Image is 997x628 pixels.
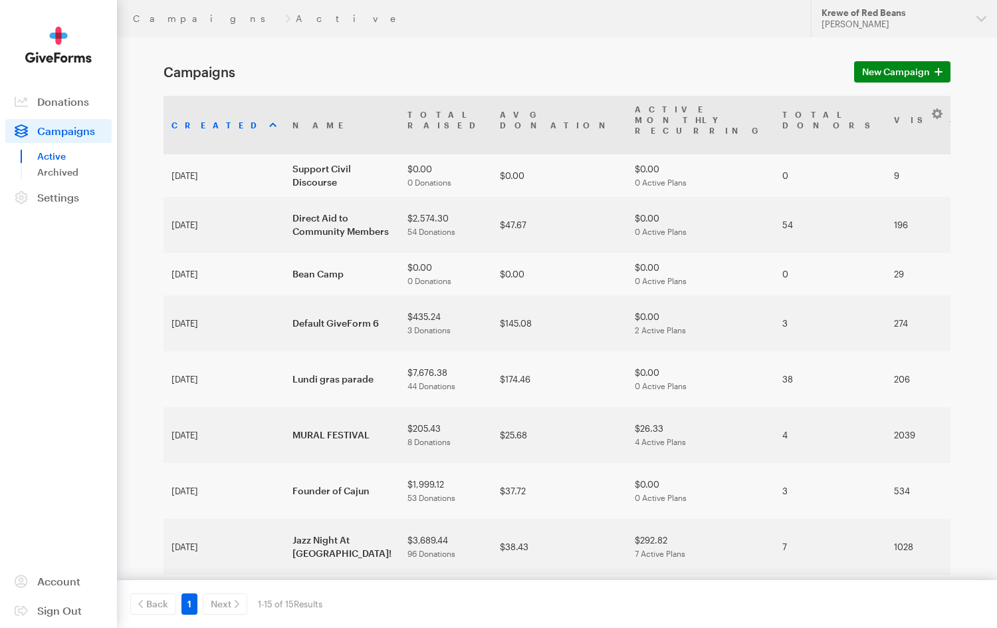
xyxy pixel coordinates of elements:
th: Active MonthlyRecurring: activate to sort column ascending [627,96,774,154]
td: [DATE] [164,407,284,463]
span: 0 Active Plans [635,493,687,502]
td: $47.67 [492,197,627,253]
td: $0.00 [627,197,774,253]
td: $0.00 [492,154,627,197]
span: New Campaign [862,64,930,80]
td: 29 [886,253,971,295]
td: 54 [774,197,886,253]
td: Direct Aid to Community Members [284,197,399,253]
span: 2 Active Plans [635,325,686,335]
td: Founder of Cajun [284,463,399,519]
div: [PERSON_NAME] [822,19,966,30]
span: Results [294,599,322,609]
td: 3 [774,295,886,351]
td: 2039 [886,407,971,463]
a: Active [37,148,112,164]
td: $0.00 [399,253,492,295]
th: TotalRaised: activate to sort column ascending [399,96,492,154]
th: AvgDonation: activate to sort column ascending [492,96,627,154]
span: 0 Donations [407,276,451,285]
td: [DATE] [164,154,284,197]
td: $0.00 [627,463,774,519]
span: Campaigns [37,124,95,137]
td: $7,676.38 [399,351,492,407]
span: 0 Active Plans [635,178,687,187]
span: 0 Donations [407,178,451,187]
td: [DATE] [164,253,284,295]
th: Visits: activate to sort column ascending [886,96,971,154]
h1: Campaigns [164,64,838,80]
td: [DATE] [164,519,284,575]
td: $0.00 [399,154,492,197]
td: 0 [774,253,886,295]
div: Krewe of Red Beans [822,7,966,19]
a: Settings [5,186,112,210]
span: 4 Active Plans [635,437,686,446]
a: Campaigns [5,119,112,143]
span: Sign Out [37,604,82,617]
td: $25.68 [492,407,627,463]
td: 4 [774,407,886,463]
span: 0 Active Plans [635,227,687,236]
a: Archived [37,164,112,180]
img: GiveForms [25,27,92,63]
span: Settings [37,191,79,204]
td: $0.00 [627,253,774,295]
span: 7 Active Plans [635,549,685,558]
div: 1-15 of 15 [258,593,322,615]
span: Account [37,575,80,587]
td: 274 [886,295,971,351]
a: New Campaign [854,61,950,82]
td: Lundi gras parade [284,351,399,407]
td: Default GiveForm 6 [284,295,399,351]
th: Created: activate to sort column ascending [164,96,284,154]
td: $37.72 [492,463,627,519]
td: [DATE] [164,351,284,407]
td: $38.43 [492,519,627,575]
span: 54 Donations [407,227,455,236]
td: 9 [886,154,971,197]
td: 0 [774,154,886,197]
span: 8 Donations [407,437,451,446]
td: 206 [886,351,971,407]
a: Campaigns [133,13,280,24]
td: Support Civil Discourse [284,154,399,197]
td: $145.08 [492,295,627,351]
td: $0.00 [627,351,774,407]
td: $292.82 [627,519,774,575]
td: 38 [774,351,886,407]
span: Donations [37,95,89,108]
th: Name: activate to sort column ascending [284,96,399,154]
span: 96 Donations [407,549,455,558]
td: 7 [774,519,886,575]
span: 53 Donations [407,493,455,502]
span: 0 Active Plans [635,276,687,285]
td: $1,999.12 [399,463,492,519]
span: 3 Donations [407,325,451,335]
a: Account [5,569,112,593]
a: Donations [5,90,112,114]
td: $0.00 [627,295,774,351]
td: 3 [774,463,886,519]
span: 44 Donations [407,381,455,391]
td: $435.24 [399,295,492,351]
a: Sign Out [5,599,112,623]
td: Bean Camp [284,253,399,295]
td: 1028 [886,519,971,575]
td: $0.00 [492,253,627,295]
td: [DATE] [164,463,284,519]
td: $174.46 [492,351,627,407]
td: $26.33 [627,407,774,463]
td: MURAL FESTIVAL [284,407,399,463]
td: $0.00 [627,154,774,197]
td: [DATE] [164,295,284,351]
td: [DATE] [164,197,284,253]
td: $3,689.44 [399,519,492,575]
td: Jazz Night At [GEOGRAPHIC_DATA]! [284,519,399,575]
span: 0 Active Plans [635,381,687,391]
td: $205.43 [399,407,492,463]
td: 196 [886,197,971,253]
th: TotalDonors: activate to sort column ascending [774,96,886,154]
td: $2,574.30 [399,197,492,253]
td: 534 [886,463,971,519]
